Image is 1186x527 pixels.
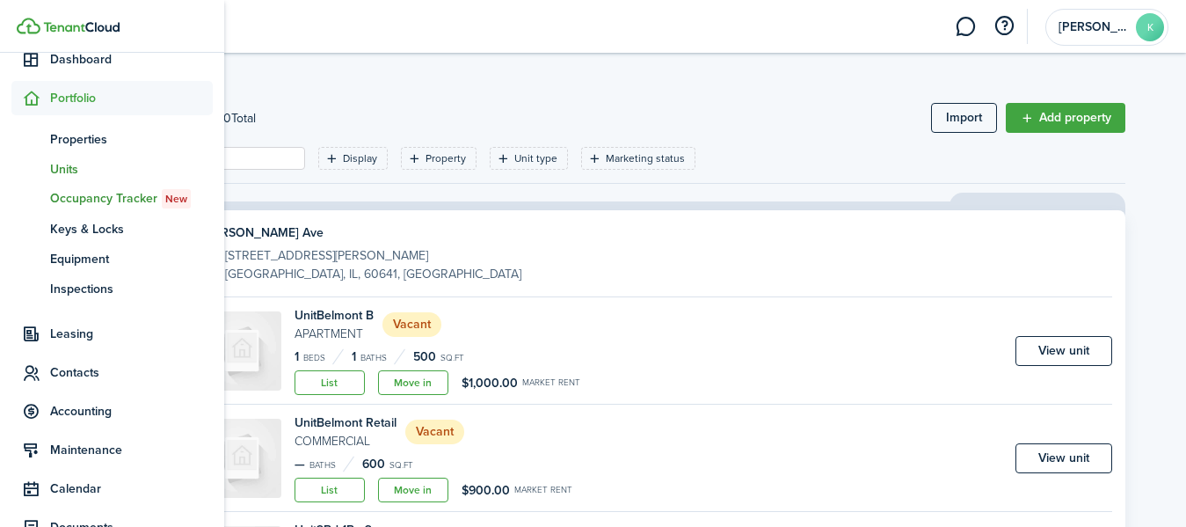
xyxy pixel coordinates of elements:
small: Market rent [522,378,580,387]
small: Baths [309,461,336,470]
small: sq.ft [389,461,413,470]
a: Units [11,154,213,184]
a: List [295,478,365,502]
filter-tag-label: Display [343,150,377,166]
span: Inspections [50,280,213,298]
img: TenantCloud [43,22,120,33]
span: Maintenance [50,441,213,459]
a: Occupancy TrackerNew [11,184,213,214]
p: [STREET_ADDRESS][PERSON_NAME] [225,246,521,265]
filter-tag-label: Marketing status [606,150,685,166]
filter-tag-label: Property [426,150,466,166]
a: Move in [378,478,448,502]
a: Property avatar[PERSON_NAME] Ave[STREET_ADDRESS][PERSON_NAME][GEOGRAPHIC_DATA], IL, 60641, [GEOGR... [136,223,1112,283]
span: Units [50,160,213,179]
small: Commercial [295,432,397,450]
avatar-text: K [1136,13,1164,41]
p: [GEOGRAPHIC_DATA], IL, 60641, [GEOGRAPHIC_DATA] [225,265,521,283]
span: Contacts [50,363,213,382]
a: Messaging [949,4,982,49]
h4: [PERSON_NAME] Ave [202,223,521,242]
a: Import [931,103,997,133]
small: Market rent [514,486,572,494]
span: Dashboard [50,50,213,69]
button: Open resource center [989,11,1019,41]
small: Baths [360,354,387,362]
status: Vacant [405,420,464,444]
filter-tag: Open filter [318,147,388,170]
a: View unit [1015,336,1112,366]
a: Keys & Locks [11,214,213,244]
span: 1 [352,348,356,366]
a: Move in [378,370,448,395]
img: Unit avatar [202,419,281,498]
span: $1,000.00 [462,374,518,392]
h4: Unit Belmont B [295,306,374,325]
a: List [295,370,365,395]
img: TenantCloud [17,18,40,34]
span: New [165,191,187,207]
span: Equipment [50,250,213,268]
small: sq.ft [440,354,464,362]
span: Calendar [50,479,213,498]
span: — [295,455,305,473]
span: Kathryn [1059,21,1129,33]
a: Properties [11,124,213,154]
span: Leasing [50,325,213,343]
filter-tag: Open filter [581,147,695,170]
a: View unit [1015,443,1112,473]
span: 600 [362,455,385,473]
a: Inspections [11,274,213,304]
span: Keys & Locks [50,220,213,238]
span: Occupancy Tracker [50,189,213,209]
small: Beds [303,354,325,362]
span: 500 [413,348,436,366]
span: Accounting [50,402,213,421]
filter-tag: Open filter [490,147,568,170]
filter-tag: Open filter [401,147,477,170]
header-page-total: 70 Total [217,109,256,128]
status: Vacant [382,312,441,337]
small: Apartment [295,325,374,343]
span: $900.00 [462,481,510,500]
a: Equipment [11,244,213,274]
span: Portfolio [50,89,213,107]
h4: Unit Belmont Retail [295,414,397,432]
img: Unit avatar [202,311,281,391]
a: Add property [1006,103,1125,133]
span: Properties [50,130,213,149]
a: Dashboard [11,42,213,77]
span: 1 [295,348,299,366]
filter-tag-label: Unit type [514,150,557,166]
